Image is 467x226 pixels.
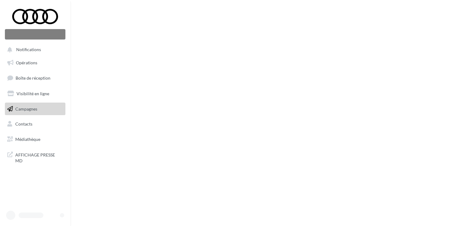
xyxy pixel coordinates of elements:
[4,118,67,130] a: Contacts
[17,91,49,96] span: Visibilité en ligne
[4,71,67,85] a: Boîte de réception
[16,47,41,52] span: Notifications
[4,103,67,115] a: Campagnes
[4,87,67,100] a: Visibilité en ligne
[15,137,40,142] span: Médiathèque
[15,106,37,111] span: Campagnes
[4,148,67,166] a: AFFICHAGE PRESSE MD
[16,60,37,65] span: Opérations
[5,29,65,40] div: Nouvelle campagne
[15,151,63,164] span: AFFICHAGE PRESSE MD
[4,56,67,69] a: Opérations
[16,75,50,81] span: Boîte de réception
[15,121,32,126] span: Contacts
[4,133,67,146] a: Médiathèque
